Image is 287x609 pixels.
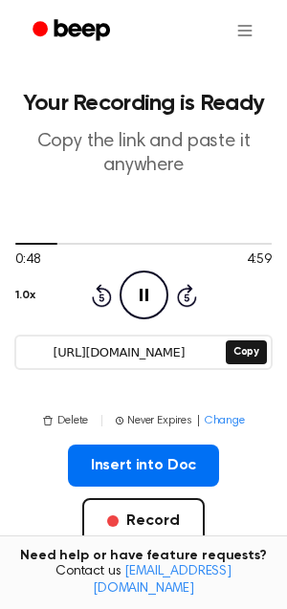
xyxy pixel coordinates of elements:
[196,412,201,429] span: |
[42,412,88,429] button: Delete
[19,12,127,50] a: Beep
[226,340,267,364] button: Copy
[116,412,245,429] button: Never Expires|Change
[15,92,272,115] h1: Your Recording is Ready
[222,8,268,54] button: Open menu
[82,498,204,544] button: Record
[205,412,245,429] span: Change
[247,250,272,271] span: 4:59
[99,412,104,429] span: |
[15,250,40,271] span: 0:48
[11,564,276,598] span: Contact us
[15,130,272,178] p: Copy the link and paste it anywhere
[15,279,34,312] button: 1.0x
[68,445,220,487] button: Insert into Doc
[93,565,232,596] a: [EMAIL_ADDRESS][DOMAIN_NAME]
